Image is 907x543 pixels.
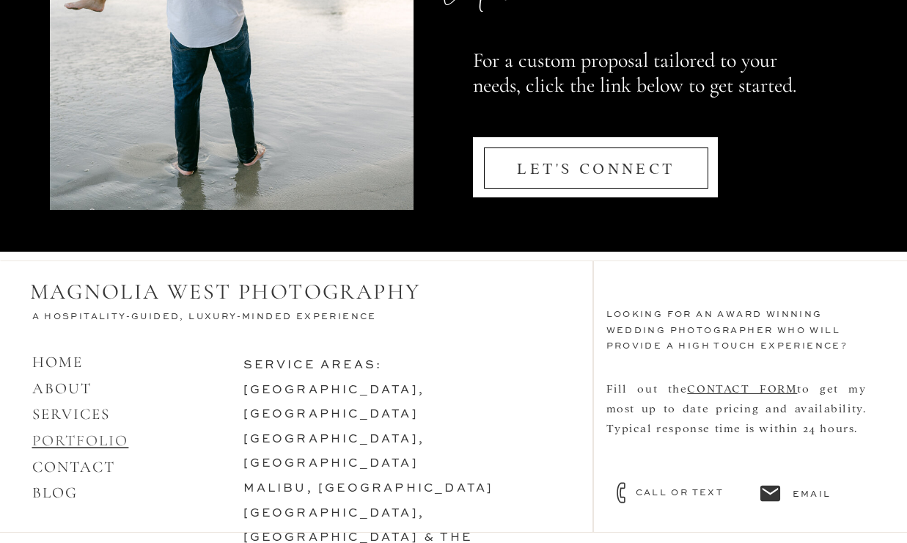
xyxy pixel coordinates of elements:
[32,431,129,450] a: PORTFOLIO
[479,153,714,184] a: LET'S CONNECT
[30,279,441,307] h2: MAGNOLIA WEST PHOTOGRAPHY
[32,353,92,398] a: HOMEABOUT
[606,307,879,371] h3: looking for an award winning WEDDING photographer who will provide a HIGH TOUCH experience?
[32,458,116,476] a: CONTACT
[606,378,867,492] nav: Fill out the to get my most up to date pricing and availability. Typical response time is within ...
[32,310,400,327] h3: A Hospitality-Guided, Luxury-Minded Experience
[687,381,797,395] a: CONTACT FORM
[243,354,556,508] h3: service areas:
[473,48,816,127] p: For a custom proposal tailored to your needs, click the link below to get started.
[636,486,751,499] a: call or text
[793,487,861,500] a: email
[32,484,78,502] a: BLOG
[243,483,494,495] a: malibu, [GEOGRAPHIC_DATA]
[243,434,425,470] a: [GEOGRAPHIC_DATA], [GEOGRAPHIC_DATA]
[243,385,425,421] a: [GEOGRAPHIC_DATA], [GEOGRAPHIC_DATA]
[32,405,111,423] a: SERVICES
